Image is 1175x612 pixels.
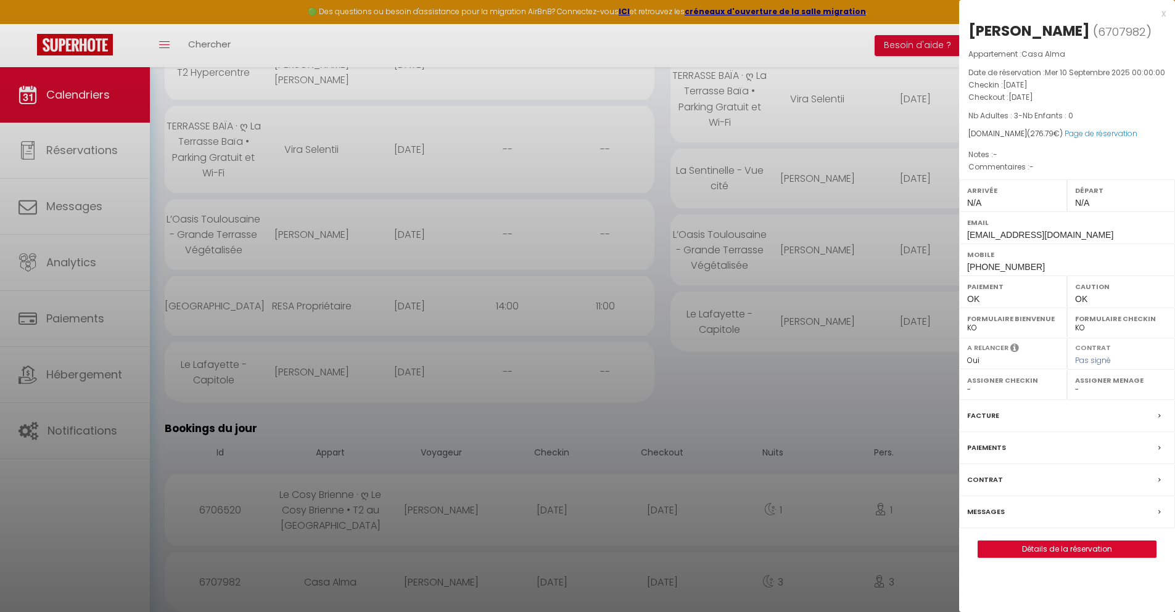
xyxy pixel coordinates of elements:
[1093,23,1152,40] span: ( )
[1008,92,1033,102] span: [DATE]
[967,374,1059,386] label: Assigner Checkin
[1010,343,1019,356] i: Sélectionner OUI si vous souhaiter envoyer les séquences de messages post-checkout
[967,280,1059,293] label: Paiement
[1030,128,1053,139] span: 276.79
[967,312,1059,325] label: Formulaire Bienvenue
[978,541,1156,558] button: Détails de la réservation
[967,262,1045,272] span: [PHONE_NUMBER]
[1098,24,1146,39] span: 6707982
[1075,374,1167,386] label: Assigner Menage
[967,343,1008,353] label: A relancer
[967,198,981,208] span: N/A
[993,149,997,160] span: -
[968,161,1166,173] p: Commentaires :
[967,294,979,304] span: OK
[968,48,1166,60] p: Appartement :
[967,184,1059,197] label: Arrivée
[968,110,1018,121] span: Nb Adultes : 3
[967,248,1167,261] label: Mobile
[968,67,1166,79] p: Date de réservation :
[978,541,1156,557] a: Détails de la réservation
[1045,67,1165,78] span: Mer 10 Septembre 2025 00:00:00
[959,6,1166,21] div: x
[10,5,47,42] button: Ouvrir le widget de chat LiveChat
[968,91,1166,104] p: Checkout :
[967,473,1003,486] label: Contrat
[968,110,1166,122] p: -
[1075,198,1089,208] span: N/A
[1075,343,1111,351] label: Contrat
[967,505,1005,518] label: Messages
[967,230,1113,240] span: [EMAIL_ADDRESS][DOMAIN_NAME]
[968,128,1166,140] div: [DOMAIN_NAME]
[968,21,1090,41] div: [PERSON_NAME]
[1021,49,1065,59] span: Casa Alma
[1027,128,1063,139] span: ( €)
[1003,80,1028,90] span: [DATE]
[1075,294,1087,304] span: OK
[967,216,1167,229] label: Email
[1075,355,1111,365] span: Pas signé
[1029,161,1034,172] span: -
[1023,110,1073,121] span: Nb Enfants : 0
[1075,184,1167,197] label: Départ
[1065,128,1137,139] a: Page de réservation
[967,409,999,422] label: Facture
[1075,280,1167,293] label: Caution
[967,441,1006,454] label: Paiements
[1075,312,1167,325] label: Formulaire Checkin
[968,149,1166,161] p: Notes :
[968,79,1166,91] p: Checkin :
